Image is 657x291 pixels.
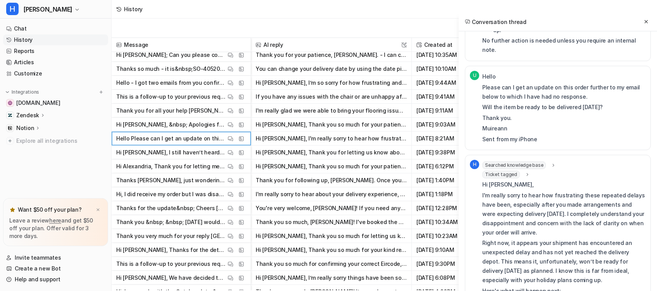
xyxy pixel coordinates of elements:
[256,187,407,201] button: I'm really sorry to hear about your delivery experience, [PERSON_NAME]. For small items like otto...
[256,145,407,159] button: Hi [PERSON_NAME], Thank you for letting us know about your situation, and I completely understand...
[116,132,226,145] p: Hello Please can I get an update on this order further to my email below to which I have had no r...
[8,113,12,118] img: Zendesk
[415,76,478,90] span: [DATE] 9:44AM
[415,38,478,52] span: Created at
[256,271,407,285] button: Hi [PERSON_NAME], I’m really sorry things have been so stressful and that your experience hasn’t ...
[482,83,646,101] p: Please can I get an update on this order further to my email below to which I have had no response.
[116,76,226,90] p: Hello - I got two emails from you confirming delivery would be [DATE], [DATE]. I got a text from ...
[116,48,226,62] p: Hi [PERSON_NAME]; Can you please confirm that the delivery on the 16th will be the "white glove s...
[465,18,526,26] h2: Conversation thread
[415,90,478,104] span: [DATE] 9:41AM
[415,243,478,257] span: [DATE] 9:10AM
[3,34,108,45] a: History
[415,48,478,62] span: [DATE] 10:35AM
[482,171,520,178] span: Ticket tagged
[116,62,226,76] p: Thanks so much - it is&nbsp;SO-405203. I'm hoping my flooring will be finished the day before - j...
[3,263,108,274] a: Create a new Bot
[415,187,478,201] span: [DATE] 1:18PM
[12,89,39,95] p: Integrations
[6,137,14,145] img: explore all integrations
[415,257,478,271] span: [DATE] 9:30PM
[116,271,226,285] p: Hi [PERSON_NAME], We have decided to return the order. It’s just been really tricky for us recent...
[256,229,407,243] button: Hi [PERSON_NAME], Thank you so much for letting us know your availability. I’ve now requested a r...
[256,90,407,104] button: If you have any issues with the chair or are unhappy after delivery, you’re covered by our 100-da...
[124,5,143,13] div: History
[256,257,407,271] button: Thank you so much for confirming your correct Eircode, [GEOGRAPHIC_DATA]. I’ll update this on you...
[482,113,646,123] p: Thank you.
[415,62,478,76] span: [DATE] 10:10AM
[3,252,108,263] a: Invite teammates
[415,132,478,145] span: [DATE] 8:21AM
[8,101,12,105] img: swyfthome.com
[3,88,41,96] button: Integrations
[116,201,226,215] p: Thanks for the update&nbsp; Cheers [PERSON_NAME] Sent from my iPhone
[256,62,407,76] button: You can change your delivery date by using the date picker link provided in your order confirmati...
[9,207,15,213] img: star
[482,191,646,237] p: I'm really sorry to hear how frustrating these repeated delays have been, especially after you ma...
[470,71,479,80] span: U
[98,89,104,95] img: menu_add.svg
[482,135,646,144] p: Sent from my iPhone
[16,135,105,147] span: Explore all integrations
[415,118,478,132] span: [DATE] 9:03AM
[3,135,108,146] a: Explore all integrations
[415,173,478,187] span: [DATE] 1:40PM
[116,104,226,118] p: Thank you for all your help [PERSON_NAME], I really appreciate it - just glad that I can move for...
[482,36,646,55] p: No further action is needed unless you require an internal note.
[6,3,19,15] span: H
[5,89,10,95] img: expand menu
[482,180,646,189] p: Hi [PERSON_NAME],
[8,126,12,130] img: Notion
[116,243,226,257] p: Hi [PERSON_NAME], Thanks for the detailed update and for clarifying the latest status regarding m...
[116,145,226,159] p: Hi [PERSON_NAME], I still haven’t heard back from AIT on a rescheduled delivery date, i’m getting...
[16,111,39,119] p: Zendesk
[116,187,226,201] p: Hi, I did receive my order but I was disappointed that my [DEMOGRAPHIC_DATA] could not be taken t...
[116,173,226,187] p: Thanks [PERSON_NAME], just wondering when to expect an outcome? [PERSON_NAME]
[116,159,226,173] p: Hi Alexandria, Thank you for letting me know.&nbsp; I can be in every day this week if you can ge...
[23,4,72,15] span: [PERSON_NAME]
[482,238,646,285] p: Right now, it appears your shipment has encountered an unexpected delay and has not yet reached t...
[482,124,646,133] p: Muireann
[9,217,102,240] p: Leave a review and get $50 off your plan. Offer valid for 3 more days.
[256,243,407,257] button: Hi [PERSON_NAME], Thank you so much for your kind reply, and for confirming acceptance of the €25...
[482,103,646,112] p: Will the item be ready to be delivered [DATE]?
[415,229,478,243] span: [DATE] 10:23AM
[49,217,61,224] a: here
[18,206,82,214] p: Want $50 off your plan?
[96,207,100,212] img: x
[256,159,407,173] button: Hi [PERSON_NAME], Thank you so much for your patience and understanding throughout this situation...
[256,118,407,132] button: Hi [PERSON_NAME], Thank you so much for your patience and for sending over the quote. I’m pleased...
[3,23,108,34] a: Chat
[3,57,108,68] a: Articles
[415,271,478,285] span: [DATE] 6:08PM
[470,160,479,169] span: H
[116,229,226,243] p: Thank you very much for your reply [GEOGRAPHIC_DATA]. We’re available [DATE] and [DATE] - with a ...
[116,90,226,104] p: This is a follow-up to your previous request #67634 "SO-407895 ∙ [PERSON_NAME]" Hi [PERSON_NAME] ...
[3,46,108,56] a: Reports
[115,38,248,52] span: Message
[256,173,407,187] button: Thank you for following up, [PERSON_NAME]. Once your quote is received, it's reviewed by manageme...
[16,99,60,107] span: [DOMAIN_NAME]
[415,145,478,159] span: [DATE] 9:38PM
[256,201,407,215] button: You're very welcome, [PERSON_NAME]! If you need any further updates or help as your delivery date...
[116,118,226,132] p: Hi [PERSON_NAME], &nbsp; Apologies for the delay in getting back to you, I’ve been off over the w...
[415,104,478,118] span: [DATE] 9:11AM
[482,161,546,169] span: Searched knowledge base
[256,104,407,118] button: I'm really glad we were able to bring your flooring issue to a resolution, and I appreciate your ...
[116,257,226,271] p: This is a follow-up to your previous request #66595 "Eircode incorrect on order" Hi [PERSON_NAME]...
[3,68,108,79] a: Customize
[415,201,478,215] span: [DATE] 12:28PM
[3,98,108,108] a: swyfthome.com[DOMAIN_NAME]
[415,159,478,173] span: [DATE] 6:12PM
[256,48,407,62] button: Thank you for your patience, [PERSON_NAME]. - I can confirm your delivery for the 16th will be th...
[16,124,34,132] p: Notion
[256,76,407,90] button: Hi [PERSON_NAME], I’m so sorry for how frustrating and disappointing this has been. Thank you for...
[254,38,408,52] span: AI reply
[3,274,108,285] a: Help and support
[256,215,407,229] button: Thank you so much, [PERSON_NAME]! I've booked the Horizon Hessian Rug for delivery on the [DATE] ...
[482,72,646,81] p: Hello
[116,215,226,229] p: Thank you &nbsp; &nbsp; [DATE] would be the most suitable. Is that available? Morning if possible...
[256,132,407,145] button: Hi [PERSON_NAME], I'm really sorry to hear how frustrating these repeated delays have been, espec...
[415,215,478,229] span: [DATE] 10:34AM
